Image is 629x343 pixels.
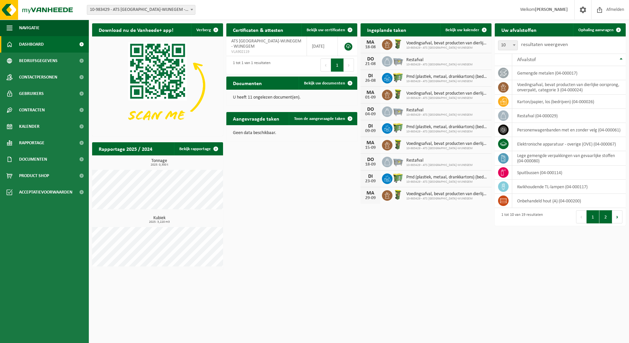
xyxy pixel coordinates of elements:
[19,118,39,135] span: Kalender
[19,36,44,53] span: Dashboard
[19,151,47,168] span: Documenten
[392,189,404,200] img: WB-0060-HPE-GN-50
[599,210,612,223] button: 2
[233,95,351,100] p: U heeft 11 ongelezen document(en).
[95,216,223,224] h3: Kubiek
[331,58,344,72] button: 1
[573,23,625,36] a: Ophaling aanvragen
[364,179,377,184] div: 23-09
[307,28,345,32] span: Bekijk uw certificaten
[406,80,488,83] span: 10-983429 - ATS [GEOGRAPHIC_DATA]-WIJNEGEM
[320,58,331,72] button: Previous
[498,40,518,50] span: 10
[392,105,404,117] img: WB-2500-GAL-GY-04
[406,96,488,100] span: 10-983429 - ATS [GEOGRAPHIC_DATA]-WIJNEGEM
[406,57,473,63] span: Restafval
[92,23,180,36] h2: Download nu de Vanheede+ app!
[364,40,377,45] div: MA
[19,184,72,200] span: Acceptatievoorwaarden
[512,109,626,123] td: restafval (04-000029)
[406,197,488,201] span: 10-983429 - ATS [GEOGRAPHIC_DATA]-WIJNEGEM
[512,166,626,180] td: spuitbussen (04-000114)
[364,162,377,167] div: 18-09
[92,142,159,155] h2: Rapportage 2025 / 2024
[392,172,404,184] img: WB-0660-HPE-GN-50
[364,146,377,150] div: 15-09
[230,58,270,72] div: 1 tot 1 van 1 resultaten
[495,23,543,36] h2: Uw afvalstoffen
[191,23,222,36] button: Verberg
[392,122,404,133] img: WB-0660-HPE-GN-50
[364,57,377,62] div: DO
[299,77,357,90] a: Bekijk uw documenten
[289,112,357,125] a: Toon de aangevraagde taken
[578,28,614,32] span: Ophaling aanvragen
[406,74,488,80] span: Pmd (plastiek, metaal, drankkartons) (bedrijven)
[304,81,345,85] span: Bekijk uw documenten
[535,7,568,12] strong: [PERSON_NAME]
[364,124,377,129] div: DI
[19,135,44,151] span: Rapportage
[517,57,536,62] span: Afvalstof
[406,63,473,67] span: 10-983429 - ATS [GEOGRAPHIC_DATA]-WIJNEGEM
[364,73,377,79] div: DI
[512,137,626,151] td: elektronische apparatuur - overige (OVE) (04-000067)
[406,141,488,147] span: Voedingsafval, bevat producten van dierlijke oorsprong, onverpakt, categorie 3
[95,220,223,224] span: 2025: 3,220 m3
[364,95,377,100] div: 01-09
[364,129,377,133] div: 09-09
[576,210,587,223] button: Previous
[364,196,377,200] div: 29-09
[406,91,488,96] span: Voedingsafval, bevat producten van dierlijke oorsprong, onverpakt, categorie 3
[392,156,404,167] img: WB-2500-GAL-GY-04
[364,174,377,179] div: DI
[498,41,517,50] span: 10
[512,180,626,194] td: kwikhoudende TL-lampen (04-000117)
[364,90,377,95] div: MA
[233,131,351,135] p: Geen data beschikbaar.
[364,107,377,112] div: DO
[231,39,301,49] span: ATS [GEOGRAPHIC_DATA]-WIJNEGEM - WIJNEGEM
[406,163,473,167] span: 10-983429 - ATS [GEOGRAPHIC_DATA]-WIJNEGEM
[361,23,413,36] h2: Ingeplande taken
[512,95,626,109] td: karton/papier, los (bedrijven) (04-000026)
[87,5,195,14] span: 10-983429 - ATS ANTWERP-WIJNEGEM - WIJNEGEM
[226,77,268,89] h2: Documenten
[521,42,568,47] label: resultaten weergeven
[174,142,222,155] a: Bekijk rapportage
[364,112,377,117] div: 04-09
[364,157,377,162] div: DO
[406,192,488,197] span: Voedingsafval, bevat producten van dierlijke oorsprong, onverpakt, categorie 3
[364,140,377,146] div: MA
[92,36,223,135] img: Download de VHEPlus App
[512,151,626,166] td: lege gemengde verpakkingen van gevaarlijke stoffen (04-000080)
[87,5,195,15] span: 10-983429 - ATS ANTWERP-WIJNEGEM - WIJNEGEM
[344,58,354,72] button: Next
[498,210,543,224] div: 1 tot 10 van 19 resultaten
[364,62,377,66] div: 21-08
[19,102,45,118] span: Contracten
[196,28,211,32] span: Verberg
[392,72,404,83] img: WB-0660-HPE-GN-50
[364,45,377,50] div: 18-08
[226,23,290,36] h2: Certificaten & attesten
[95,159,223,167] h3: Tonnage
[406,180,488,184] span: 10-983429 - ATS [GEOGRAPHIC_DATA]-WIJNEGEM
[364,191,377,196] div: MA
[587,210,599,223] button: 1
[294,117,345,121] span: Toon de aangevraagde taken
[406,108,473,113] span: Restafval
[406,147,488,150] span: 10-983429 - ATS [GEOGRAPHIC_DATA]-WIJNEGEM
[406,130,488,134] span: 10-983429 - ATS [GEOGRAPHIC_DATA]-WIJNEGEM
[392,55,404,66] img: WB-2500-GAL-GY-04
[364,79,377,83] div: 26-08
[392,38,404,50] img: WB-0060-HPE-GN-50
[512,66,626,80] td: gemengde metalen (04-000017)
[512,123,626,137] td: personenwagenbanden met en zonder velg (04-000061)
[445,28,479,32] span: Bekijk uw kalender
[392,139,404,150] img: WB-0060-HPE-GN-50
[307,36,338,56] td: [DATE]
[406,125,488,130] span: Pmd (plastiek, metaal, drankkartons) (bedrijven)
[406,46,488,50] span: 10-983429 - ATS [GEOGRAPHIC_DATA]-WIJNEGEM
[19,20,39,36] span: Navigatie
